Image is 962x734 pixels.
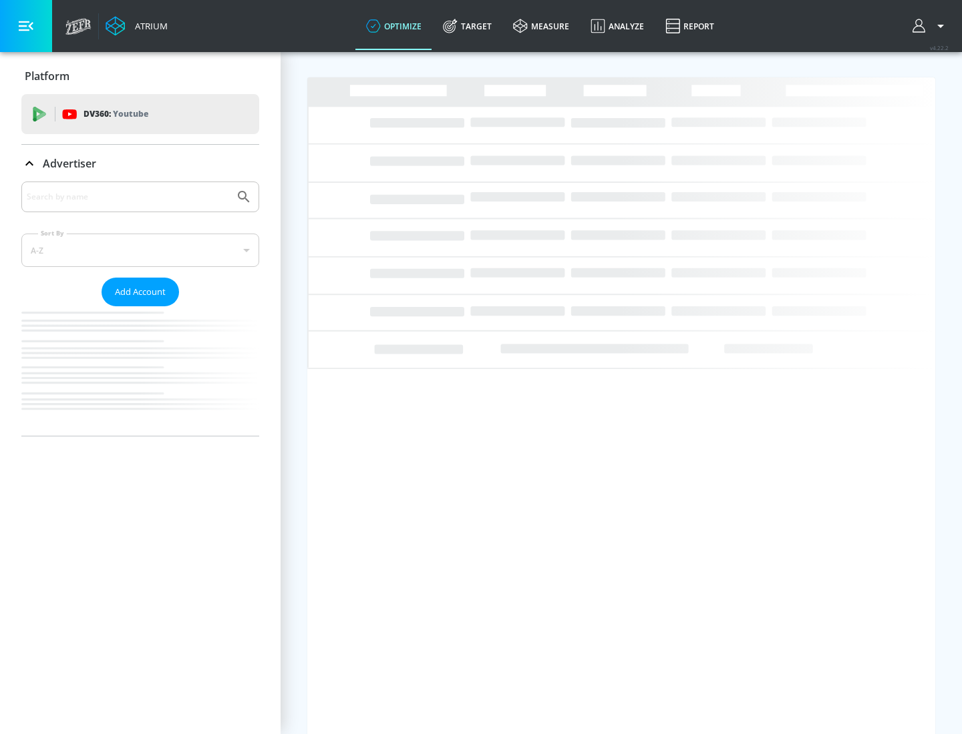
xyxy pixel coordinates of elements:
[27,188,229,206] input: Search by name
[25,69,69,83] p: Platform
[21,57,259,95] div: Platform
[655,2,725,50] a: Report
[21,234,259,267] div: A-Z
[21,145,259,182] div: Advertiser
[21,181,259,436] div: Advertiser
[38,229,67,238] label: Sort By
[115,284,166,300] span: Add Account
[21,94,259,134] div: DV360: Youtube
[106,16,168,36] a: Atrium
[355,2,432,50] a: optimize
[580,2,655,50] a: Analyze
[102,278,179,306] button: Add Account
[84,107,148,121] p: DV360:
[432,2,502,50] a: Target
[130,20,168,32] div: Atrium
[43,156,96,171] p: Advertiser
[21,306,259,436] nav: list of Advertiser
[502,2,580,50] a: measure
[113,107,148,121] p: Youtube
[930,44,949,51] span: v 4.22.2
